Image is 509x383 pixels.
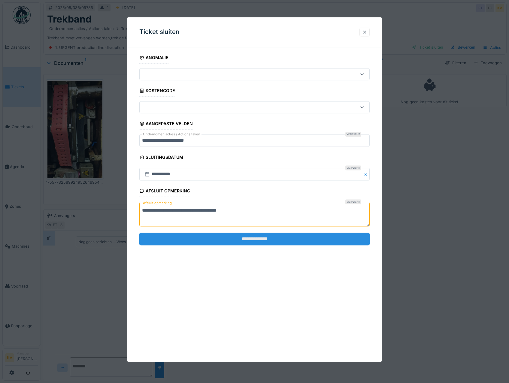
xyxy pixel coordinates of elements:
div: Anomalie [139,53,169,63]
div: Aangepaste velden [139,119,193,130]
label: Ondernomen acties / Actions taken [142,132,201,137]
label: Afsluit opmerking [142,199,173,207]
div: Verplicht [345,132,361,137]
button: Close [363,168,370,181]
div: Sluitingsdatum [139,153,183,163]
h3: Ticket sluiten [139,28,180,36]
div: Afsluit opmerking [139,187,191,197]
div: Verplicht [345,199,361,204]
div: Kostencode [139,86,175,97]
div: Verplicht [345,166,361,170]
